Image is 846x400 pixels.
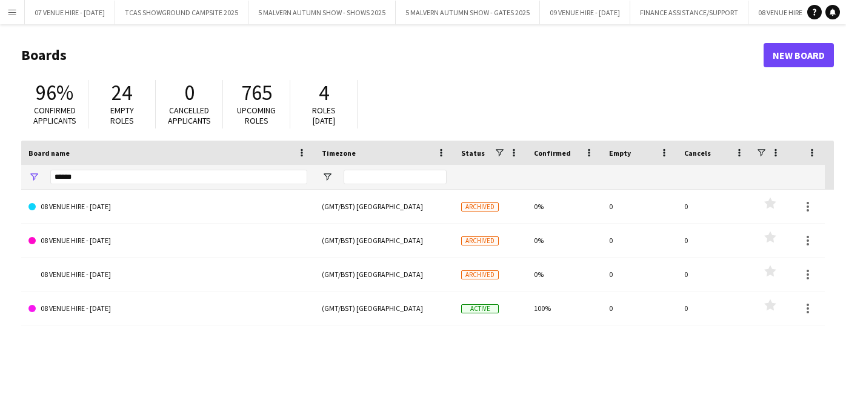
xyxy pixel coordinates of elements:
div: (GMT/BST) [GEOGRAPHIC_DATA] [315,190,454,223]
div: 100% [527,292,602,325]
div: 0 [677,258,752,291]
button: Open Filter Menu [28,172,39,182]
div: 0 [602,292,677,325]
button: 07 VENUE HIRE - [DATE] [25,1,115,24]
div: 0 [677,224,752,257]
span: Roles [DATE] [312,105,336,126]
span: Confirmed [534,148,571,158]
button: Open Filter Menu [322,172,333,182]
button: 09 VENUE HIRE - [DATE] [540,1,630,24]
div: 0% [527,258,602,291]
span: Empty roles [110,105,134,126]
span: Archived [461,270,499,279]
div: (GMT/BST) [GEOGRAPHIC_DATA] [315,224,454,257]
span: 96% [36,79,73,106]
span: 0 [184,79,195,106]
span: Archived [461,236,499,245]
h1: Boards [21,46,764,64]
div: (GMT/BST) [GEOGRAPHIC_DATA] [315,258,454,291]
button: FINANCE ASSISTANCE/SUPPORT [630,1,748,24]
span: Cancelled applicants [168,105,211,126]
span: 4 [319,79,329,106]
input: Timezone Filter Input [344,170,447,184]
span: Active [461,304,499,313]
a: 08 VENUE HIRE - [DATE] [28,292,307,325]
button: 5 MALVERN AUTUMN SHOW - GATES 2025 [396,1,540,24]
a: 08 VENUE HIRE - [DATE] [28,224,307,258]
div: 0 [602,190,677,223]
a: 08 VENUE HIRE - [DATE] [28,190,307,224]
div: 0% [527,224,602,257]
button: TCAS SHOWGROUND CAMPSITE 2025 [115,1,248,24]
div: 0 [602,258,677,291]
span: Archived [461,202,499,212]
a: New Board [764,43,834,67]
span: Status [461,148,485,158]
div: 0 [602,224,677,257]
span: Upcoming roles [237,105,276,126]
span: 765 [241,79,272,106]
button: 08 VENUE HIRE - [DATE] [748,1,839,24]
span: Timezone [322,148,356,158]
span: Board name [28,148,70,158]
a: 08 VENUE HIRE - [DATE] [28,258,307,292]
div: 0% [527,190,602,223]
input: Board name Filter Input [50,170,307,184]
div: 0 [677,190,752,223]
span: Empty [609,148,631,158]
span: Confirmed applicants [33,105,76,126]
button: 5 MALVERN AUTUMN SHOW - SHOWS 2025 [248,1,396,24]
div: 0 [677,292,752,325]
div: (GMT/BST) [GEOGRAPHIC_DATA] [315,292,454,325]
span: Cancels [684,148,711,158]
span: 24 [112,79,132,106]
